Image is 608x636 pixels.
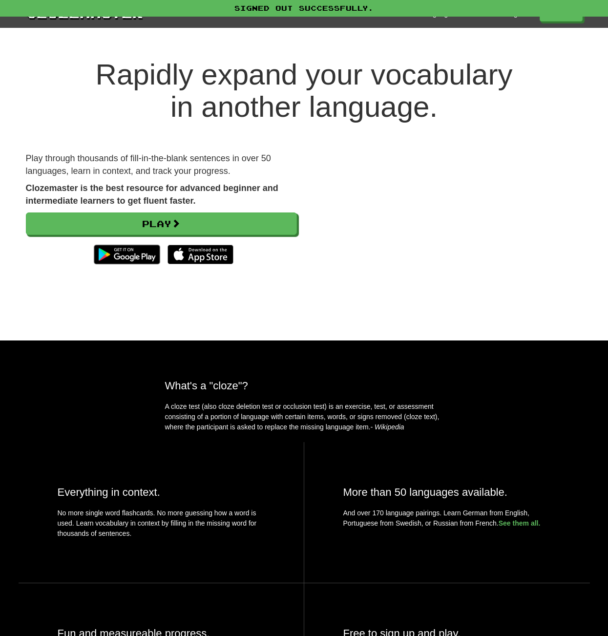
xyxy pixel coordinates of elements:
p: No more single word flashcards. No more guessing how a word is used. Learn vocabulary in context ... [58,508,265,544]
a: See them all. [499,519,541,527]
p: And over 170 language pairings. Learn German from English, Portuguese from Swedish, or Russian fr... [343,508,551,529]
h2: More than 50 languages available. [343,486,551,498]
em: - Wikipedia [371,423,404,431]
h2: What's a "cloze"? [165,380,443,392]
p: A cloze test (also cloze deletion test or occlusion test) is an exercise, test, or assessment con... [165,402,443,432]
img: Get it on Google Play [89,240,165,269]
strong: Clozemaster is the best resource for advanced beginner and intermediate learners to get fluent fa... [26,183,278,206]
img: Download_on_the_App_Store_Badge_US-UK_135x40-25178aeef6eb6b83b96f5f2d004eda3bffbb37122de64afbaef7... [168,245,233,264]
a: Play [26,212,297,235]
h2: Everything in context. [58,486,265,498]
p: Play through thousands of fill-in-the-blank sentences in over 50 languages, learn in context, and... [26,152,297,177]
